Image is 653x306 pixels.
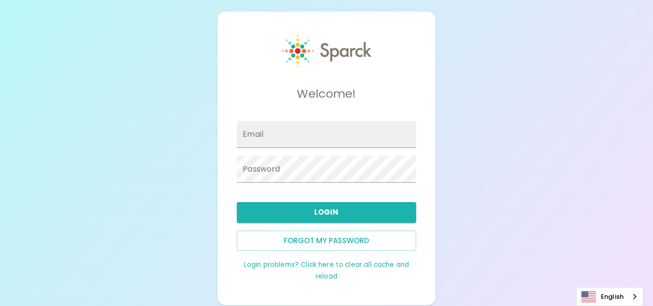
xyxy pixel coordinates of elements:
[577,288,643,306] a: English
[576,287,643,306] aside: Language selected: English
[237,231,416,251] button: Forgot my password
[237,202,416,222] button: Login
[282,35,371,67] img: Sparck logo
[576,287,643,306] div: Language
[237,86,416,102] h5: Welcome!
[244,260,409,281] a: Login problems? Click here to clear all cache and reload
